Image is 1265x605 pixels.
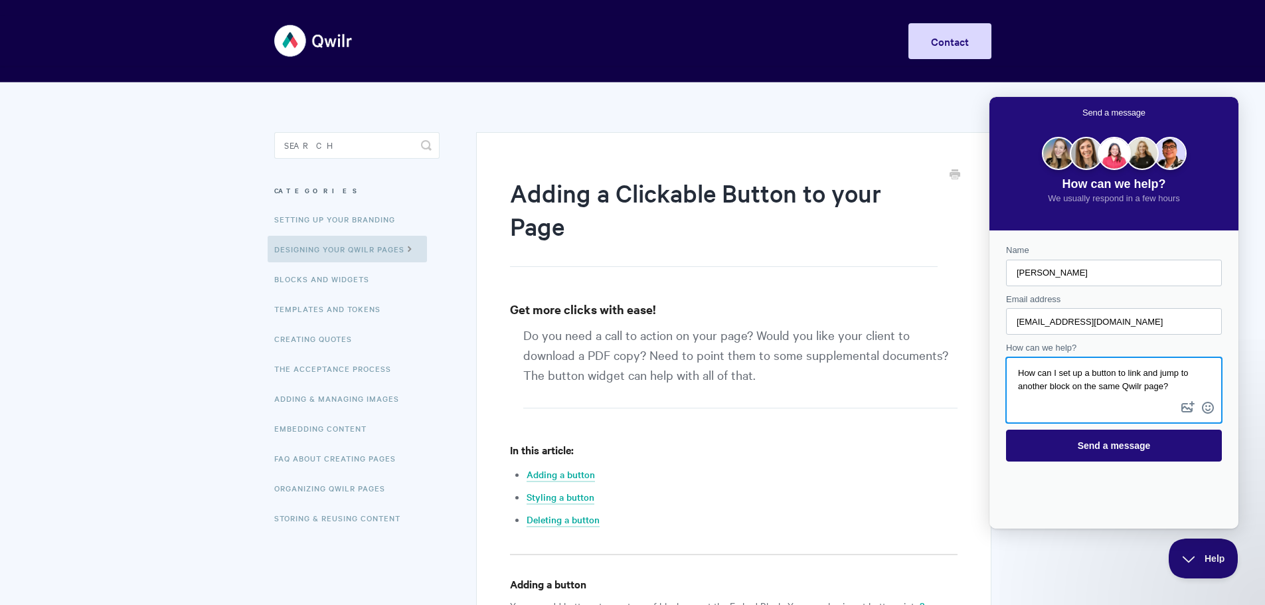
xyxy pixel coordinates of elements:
[274,206,405,232] a: Setting up your Branding
[274,296,390,322] a: Templates and Tokens
[510,442,574,457] strong: In this article:
[274,132,440,159] input: Search
[274,505,410,531] a: Storing & Reusing Content
[274,385,409,412] a: Adding & Managing Images
[274,179,440,203] h3: Categories
[274,415,377,442] a: Embedding Content
[908,23,991,59] a: Contact
[510,176,937,267] h1: Adding a Clickable Button to your Page
[527,490,594,505] a: Styling a button
[950,168,960,183] a: Print this Article
[989,97,1238,529] iframe: Help Scout Beacon - Live Chat, Contact Form, and Knowledge Base
[510,576,957,592] h4: Adding a button
[527,468,595,482] a: Adding a button
[274,325,362,352] a: Creating Quotes
[274,445,406,472] a: FAQ About Creating Pages
[268,236,427,262] a: Designing Your Qwilr Pages
[510,300,957,319] h3: Get more clicks with ease!
[523,325,957,408] p: Do you need a call to action on your page? Would you like your client to download a PDF copy? Nee...
[274,355,401,382] a: The Acceptance Process
[527,513,600,527] a: Deleting a button
[274,266,379,292] a: Blocks and Widgets
[1169,539,1238,578] iframe: Help Scout Beacon - Close
[274,16,353,66] img: Qwilr Help Center
[274,475,395,501] a: Organizing Qwilr Pages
